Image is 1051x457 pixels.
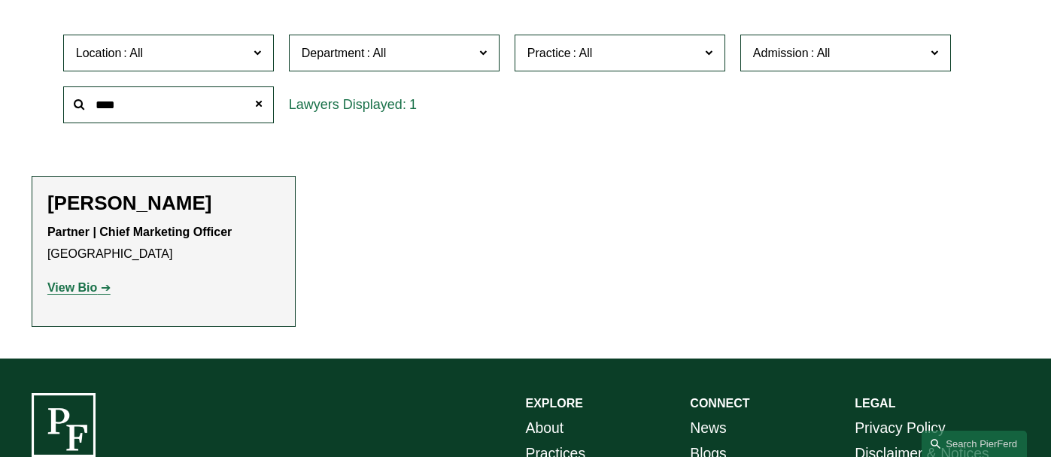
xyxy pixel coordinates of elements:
strong: EXPLORE [526,397,583,410]
p: [GEOGRAPHIC_DATA] [47,222,280,265]
span: Admission [753,47,809,59]
h2: [PERSON_NAME] [47,192,280,216]
a: Search this site [922,431,1027,457]
span: Practice [527,47,571,59]
strong: LEGAL [855,397,895,410]
strong: View Bio [47,281,97,294]
a: About [526,415,564,441]
strong: CONNECT [690,397,749,410]
span: Location [76,47,122,59]
a: View Bio [47,281,111,294]
span: Department [302,47,365,59]
a: Privacy Policy [855,415,945,441]
a: News [690,415,726,441]
strong: Partner | Chief Marketing Officer [47,225,232,238]
span: 1 [409,97,417,112]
